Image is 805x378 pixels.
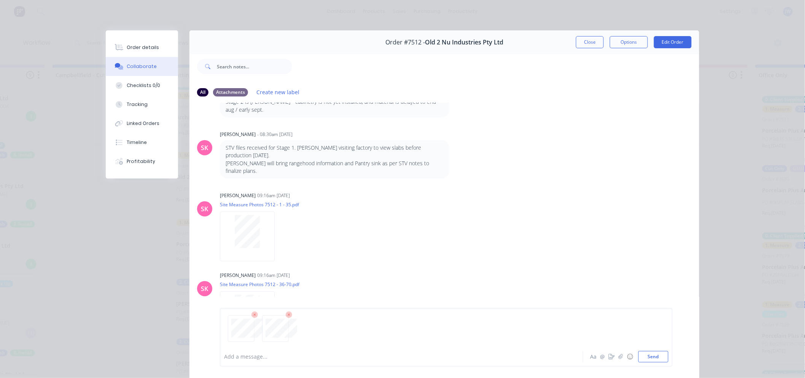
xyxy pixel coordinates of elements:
button: @ [598,352,607,361]
button: ☺ [625,352,635,361]
div: - 08:30am [DATE] [257,131,293,138]
div: Linked Orders [127,120,160,127]
button: Aa [589,352,598,361]
button: Send [638,351,668,362]
button: Linked Orders [106,114,178,133]
div: Profitability [127,158,156,165]
div: Checklists 0/0 [127,82,161,89]
div: Order details [127,44,159,51]
div: 09:16am [DATE] [257,272,290,279]
div: SK [201,143,208,152]
button: Close [576,36,604,48]
div: All [197,88,208,96]
div: 09:16am [DATE] [257,192,290,199]
div: [PERSON_NAME] [220,131,256,138]
p: STV files received for Stage 1. [PERSON_NAME] visiting factory to view slabs before production [D... [226,144,444,160]
div: SK [201,204,208,214]
button: Profitability [106,152,178,171]
button: Create new label [253,87,304,97]
button: Timeline [106,133,178,152]
p: Site Measure Photos 7512 - 1 - 35.pdf [220,201,299,208]
button: Collaborate [106,57,178,76]
p: Site Measure Photos 7512 - 36-70.pdf [220,281,299,288]
button: Options [610,36,648,48]
div: Timeline [127,139,147,146]
button: Order details [106,38,178,57]
div: [PERSON_NAME] [220,272,256,279]
div: Attachments [213,88,248,96]
span: Order #7512 - [385,39,425,46]
input: Search notes... [217,59,292,74]
div: [PERSON_NAME] [220,192,256,199]
button: Checklists 0/0 [106,76,178,95]
div: Collaborate [127,63,157,70]
p: [PERSON_NAME] will bring rangehood information and Pantry sink as per STV notes to finalize plans. [226,160,444,175]
span: Old 2 Nu Industries Pty Ltd [425,39,503,46]
div: SK [201,284,208,293]
button: Edit Order [654,36,692,48]
div: Tracking [127,101,148,108]
button: Tracking [106,95,178,114]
